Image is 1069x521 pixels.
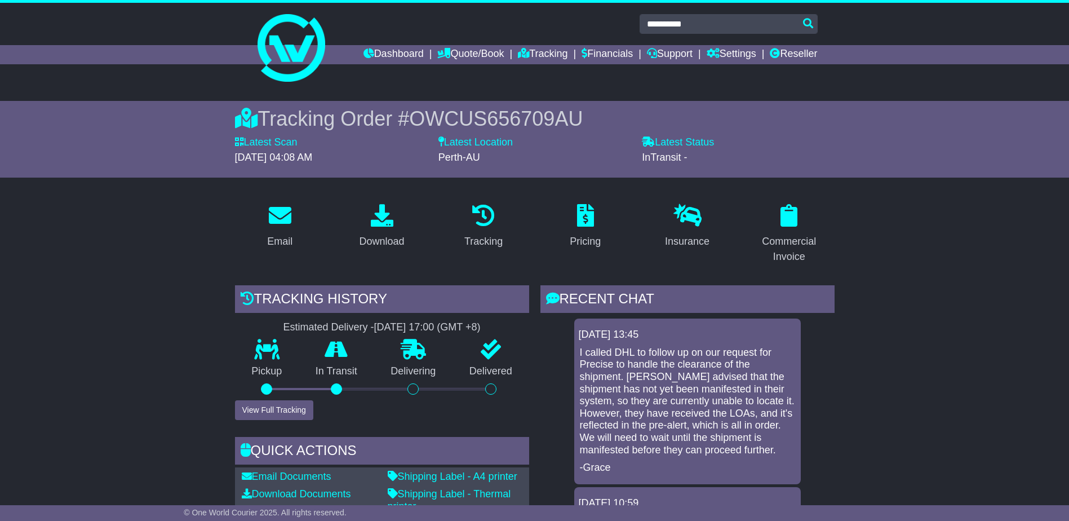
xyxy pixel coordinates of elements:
button: View Full Tracking [235,400,313,420]
div: Pricing [570,234,601,249]
span: OWCUS656709AU [409,107,583,130]
a: Dashboard [363,45,424,64]
label: Latest Location [438,136,513,149]
div: [DATE] 10:59 [579,497,796,510]
p: I called DHL to follow up on our request for Precise to handle the clearance of the shipment. [PE... [580,347,795,456]
a: Download Documents [242,488,351,500]
a: Reseller [770,45,817,64]
a: Insurance [658,200,717,253]
p: -Grace [580,462,795,474]
a: Download [352,200,411,253]
div: Email [267,234,292,249]
a: Shipping Label - Thermal printer [388,488,511,512]
div: Download [359,234,404,249]
a: Email Documents [242,471,331,482]
p: Delivering [374,365,453,378]
a: Email [260,200,300,253]
a: Support [647,45,693,64]
div: Tracking Order # [235,107,835,131]
a: Tracking [518,45,567,64]
div: [DATE] 17:00 (GMT +8) [374,321,481,334]
a: Quote/Book [437,45,504,64]
p: Pickup [235,365,299,378]
span: © One World Courier 2025. All rights reserved. [184,508,347,517]
div: [DATE] 13:45 [579,329,796,341]
div: Commercial Invoice [751,234,827,264]
span: [DATE] 04:08 AM [235,152,313,163]
div: Insurance [665,234,709,249]
div: RECENT CHAT [540,285,835,316]
div: Estimated Delivery - [235,321,529,334]
a: Settings [707,45,756,64]
div: Tracking [464,234,503,249]
div: Tracking history [235,285,529,316]
p: Delivered [453,365,529,378]
label: Latest Scan [235,136,298,149]
a: Pricing [562,200,608,253]
label: Latest Status [642,136,714,149]
div: Quick Actions [235,437,529,467]
span: InTransit - [642,152,687,163]
a: Shipping Label - A4 printer [388,471,517,482]
a: Financials [582,45,633,64]
span: Perth-AU [438,152,480,163]
a: Commercial Invoice [744,200,835,268]
p: In Transit [299,365,374,378]
a: Tracking [457,200,510,253]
